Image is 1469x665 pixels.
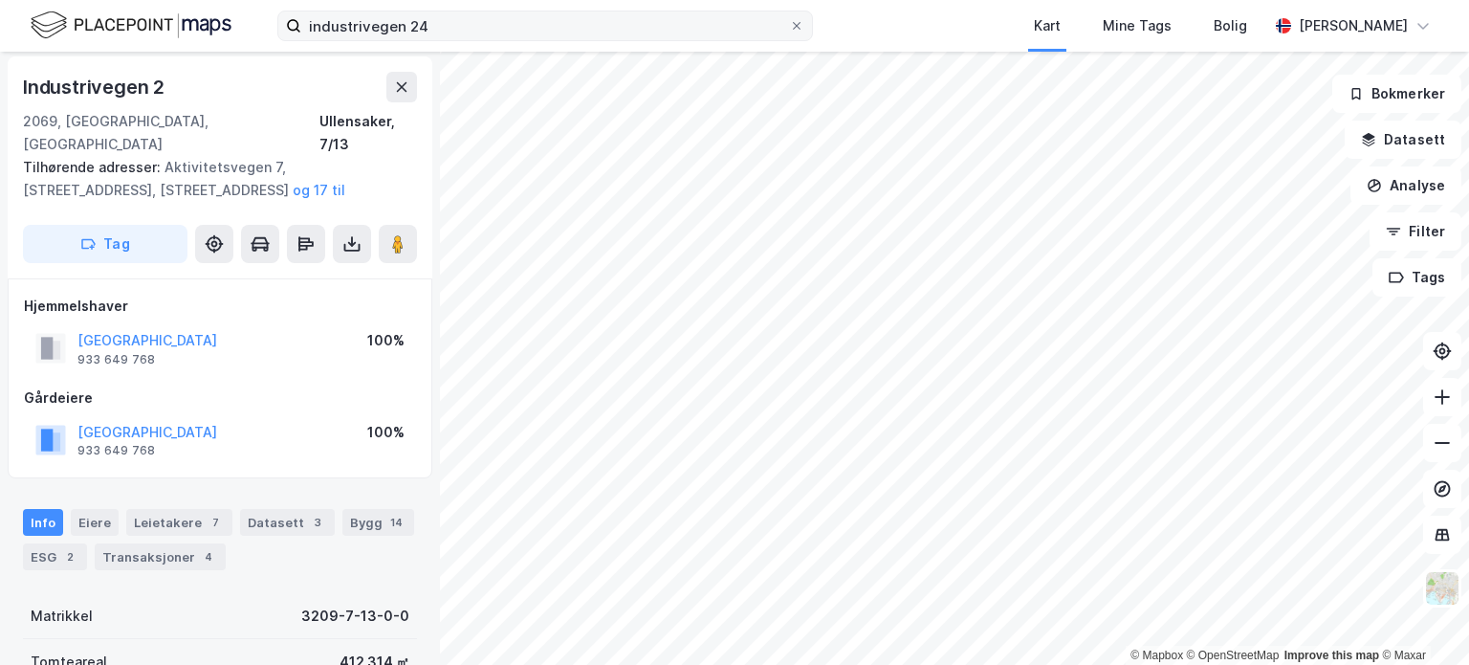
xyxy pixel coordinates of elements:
div: 14 [386,513,406,532]
div: Transaksjoner [95,543,226,570]
button: Datasett [1345,121,1461,159]
div: Aktivitetsvegen 7, [STREET_ADDRESS], [STREET_ADDRESS] [23,156,402,202]
div: Leietakere [126,509,232,536]
div: 2069, [GEOGRAPHIC_DATA], [GEOGRAPHIC_DATA] [23,110,319,156]
img: Z [1424,570,1460,607]
div: 100% [367,421,405,444]
button: Bokmerker [1332,75,1461,113]
div: 7 [206,513,225,532]
input: Søk på adresse, matrikkel, gårdeiere, leietakere eller personer [301,11,789,40]
a: OpenStreetMap [1187,649,1280,662]
div: Industrivegen 2 [23,72,168,102]
div: Eiere [71,509,119,536]
span: Tilhørende adresser: [23,159,164,175]
div: [PERSON_NAME] [1299,14,1408,37]
button: Filter [1370,212,1461,251]
div: Ullensaker, 7/13 [319,110,417,156]
div: Bolig [1214,14,1247,37]
div: 933 649 768 [77,352,155,367]
button: Tag [23,225,187,263]
div: 3209-7-13-0-0 [301,605,409,628]
div: Hjemmelshaver [24,295,416,318]
img: logo.f888ab2527a4732fd821a326f86c7f29.svg [31,9,231,42]
div: Datasett [240,509,335,536]
div: 100% [367,329,405,352]
div: 4 [199,547,218,566]
div: Kart [1034,14,1061,37]
div: 933 649 768 [77,443,155,458]
div: Bygg [342,509,414,536]
div: 3 [308,513,327,532]
a: Mapbox [1130,649,1183,662]
div: Gårdeiere [24,387,416,410]
iframe: Chat Widget [1373,573,1469,665]
div: Matrikkel [31,605,93,628]
div: Mine Tags [1103,14,1172,37]
button: Tags [1372,258,1461,297]
div: ESG [23,543,87,570]
div: Info [23,509,63,536]
button: Analyse [1350,166,1461,205]
div: Kontrollprogram for chat [1373,573,1469,665]
div: 2 [60,547,79,566]
a: Improve this map [1284,649,1379,662]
